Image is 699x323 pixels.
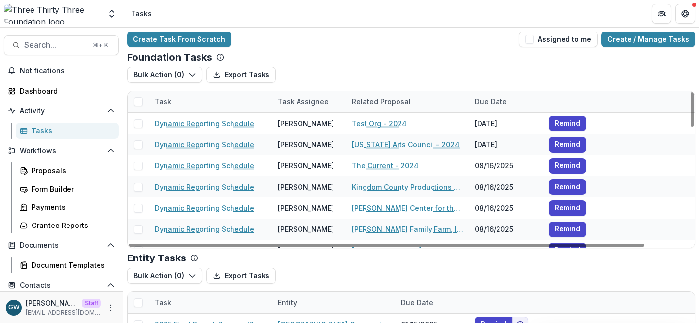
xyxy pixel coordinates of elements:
[549,116,586,131] button: Remind
[155,118,254,129] a: Dynamic Reporting Schedule
[32,260,111,270] div: Document Templates
[8,304,20,311] div: Grace Willig
[346,91,469,112] div: Related Proposal
[20,241,103,250] span: Documents
[149,91,272,112] div: Task
[105,4,119,24] button: Open entity switcher
[206,67,276,83] button: Export Tasks
[131,8,152,19] div: Tasks
[469,219,543,240] div: 08/16/2025
[20,147,103,155] span: Workflows
[278,203,334,213] div: [PERSON_NAME]
[469,176,543,197] div: 08/16/2025
[278,118,334,129] div: [PERSON_NAME]
[675,4,695,24] button: Get Help
[16,217,119,233] a: Grantee Reports
[127,32,231,47] a: Create Task From Scratch
[4,35,119,55] button: Search...
[127,6,156,21] nav: breadcrumb
[149,297,177,308] div: Task
[469,134,543,155] div: [DATE]
[149,97,177,107] div: Task
[105,302,117,314] button: More
[469,240,543,261] div: 08/16/2025
[16,257,119,273] a: Document Templates
[16,181,119,197] a: Form Builder
[4,4,101,24] img: Three Thirty Three Foundation logo
[652,4,671,24] button: Partners
[549,179,586,195] button: Remind
[601,32,695,47] a: Create / Manage Tasks
[20,86,111,96] div: Dashboard
[155,161,254,171] a: Dynamic Reporting Schedule
[346,97,417,107] div: Related Proposal
[32,202,111,212] div: Payments
[352,224,463,234] a: [PERSON_NAME] Family Farm, Inc. - 2024
[469,91,543,112] div: Due Date
[272,97,334,107] div: Task Assignee
[4,237,119,253] button: Open Documents
[91,40,110,51] div: ⌘ + K
[4,83,119,99] a: Dashboard
[16,199,119,215] a: Payments
[4,63,119,79] button: Notifications
[352,182,463,192] a: Kingdom County Productions - Against All Odds - #2 - 2024
[127,67,202,83] button: Bulk Action (0)
[127,268,202,284] button: Bulk Action (0)
[149,292,272,313] div: Task
[469,197,543,219] div: 08/16/2025
[24,40,87,50] span: Search...
[155,203,254,213] a: Dynamic Reporting Schedule
[352,139,460,150] a: [US_STATE] Arts Council - 2024
[272,292,395,313] div: Entity
[272,297,303,308] div: Entity
[352,118,407,129] a: Test Org - 2024
[395,297,439,308] div: Due Date
[32,220,111,230] div: Grantee Reports
[32,165,111,176] div: Proposals
[4,103,119,119] button: Open Activity
[549,158,586,174] button: Remind
[549,222,586,237] button: Remind
[549,200,586,216] button: Remind
[469,113,543,134] div: [DATE]
[352,161,419,171] a: The Current - 2024
[206,268,276,284] button: Export Tasks
[82,299,101,308] p: Staff
[278,182,334,192] div: [PERSON_NAME]
[20,107,103,115] span: Activity
[26,298,78,308] p: [PERSON_NAME]
[32,126,111,136] div: Tasks
[395,292,469,313] div: Due Date
[26,308,101,317] p: [EMAIL_ADDRESS][DOMAIN_NAME]
[16,123,119,139] a: Tasks
[352,203,463,213] a: [PERSON_NAME] Center for the Performing Arts - 2024
[278,224,334,234] div: [PERSON_NAME]
[272,91,346,112] div: Task Assignee
[155,182,254,192] a: Dynamic Reporting Schedule
[278,139,334,150] div: [PERSON_NAME]
[469,97,513,107] div: Due Date
[469,155,543,176] div: 08/16/2025
[519,32,598,47] button: Assigned to me
[20,281,103,290] span: Contacts
[32,184,111,194] div: Form Builder
[155,139,254,150] a: Dynamic Reporting Schedule
[16,162,119,179] a: Proposals
[20,67,115,75] span: Notifications
[278,161,334,171] div: [PERSON_NAME]
[127,51,212,63] p: Foundation Tasks
[549,137,586,153] button: Remind
[155,224,254,234] a: Dynamic Reporting Schedule
[4,143,119,159] button: Open Workflows
[4,277,119,293] button: Open Contacts
[127,252,186,264] p: Entity Tasks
